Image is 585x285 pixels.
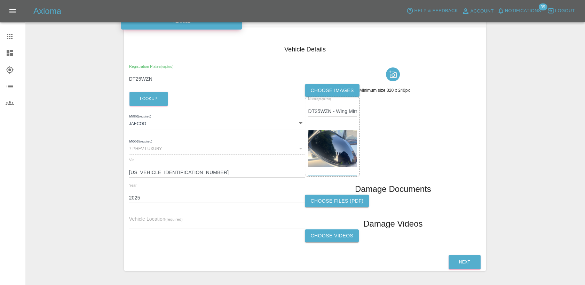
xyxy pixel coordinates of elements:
[129,142,305,154] div: 7 PHEV LUXURY
[129,158,134,162] span: Vin
[318,98,331,101] small: (required)
[4,3,21,19] button: Open drawer
[129,139,152,144] label: Model
[505,7,541,15] span: Notifications
[355,184,431,195] h1: Damage Documents
[555,7,575,15] span: Logout
[359,88,410,93] span: Minimum size 320 x 240px
[129,216,183,222] span: Vehicle Location
[405,6,459,16] button: Help & Feedback
[138,115,151,118] small: (required)
[305,195,369,207] label: Choose files (pdf)
[129,92,168,106] button: Lookup
[414,7,458,15] span: Help & Feedback
[129,117,305,129] div: JAECOO
[305,229,359,242] label: Choose Videos
[460,6,496,17] a: Account
[546,6,577,16] button: Logout
[165,217,183,221] small: (required)
[538,3,547,10] span: 39
[305,84,359,97] label: Choose images
[129,45,481,54] h4: Vehicle Details
[449,255,481,269] button: Next
[160,65,173,68] small: (required)
[471,7,494,15] span: Account
[308,97,331,101] span: Name
[139,140,152,143] small: (required)
[129,64,173,68] span: Registration Plates
[496,6,543,16] button: Notifications
[129,114,151,119] label: Make
[129,183,137,187] span: Year
[363,218,422,229] h1: Damage Videos
[33,6,61,17] h5: Axioma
